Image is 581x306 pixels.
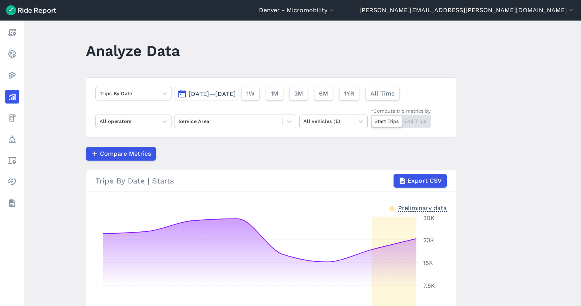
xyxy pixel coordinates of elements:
button: All Time [365,87,400,100]
span: 3M [294,89,303,98]
button: Compare Metrics [86,147,156,161]
a: Heatmaps [5,69,19,82]
span: [DATE]—[DATE] [189,90,236,97]
a: Report [5,26,19,40]
div: Preliminary data [398,204,447,212]
tspan: 23K [423,236,434,244]
span: 1YR [344,89,354,98]
tspan: 15K [423,259,433,266]
button: 6M [314,87,333,100]
div: Trips By Date | Starts [95,174,447,188]
button: Denver - Micromobility [259,6,335,15]
h1: Analyze Data [86,40,180,61]
tspan: 7.5K [423,282,435,289]
button: Export CSV [394,174,447,188]
span: Export CSV [408,176,442,185]
a: Realtime [5,47,19,61]
a: Policy [5,132,19,146]
a: Health [5,175,19,189]
button: 1M [266,87,283,100]
img: Ride Report [6,5,56,15]
a: Fees [5,111,19,125]
span: 1M [271,89,278,98]
button: [DATE]—[DATE] [175,87,238,100]
span: Compare Metrics [100,149,151,158]
a: Analyze [5,90,19,104]
span: 6M [319,89,328,98]
button: 1YR [339,87,359,100]
button: [PERSON_NAME][EMAIL_ADDRESS][PERSON_NAME][DOMAIN_NAME] [359,6,575,15]
div: *Compute trip metrics by [371,107,431,115]
a: Areas [5,154,19,167]
tspan: 30K [423,214,435,222]
span: 1W [246,89,255,98]
span: All Time [370,89,395,98]
button: 3M [289,87,308,100]
button: 1W [241,87,260,100]
a: Datasets [5,196,19,210]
